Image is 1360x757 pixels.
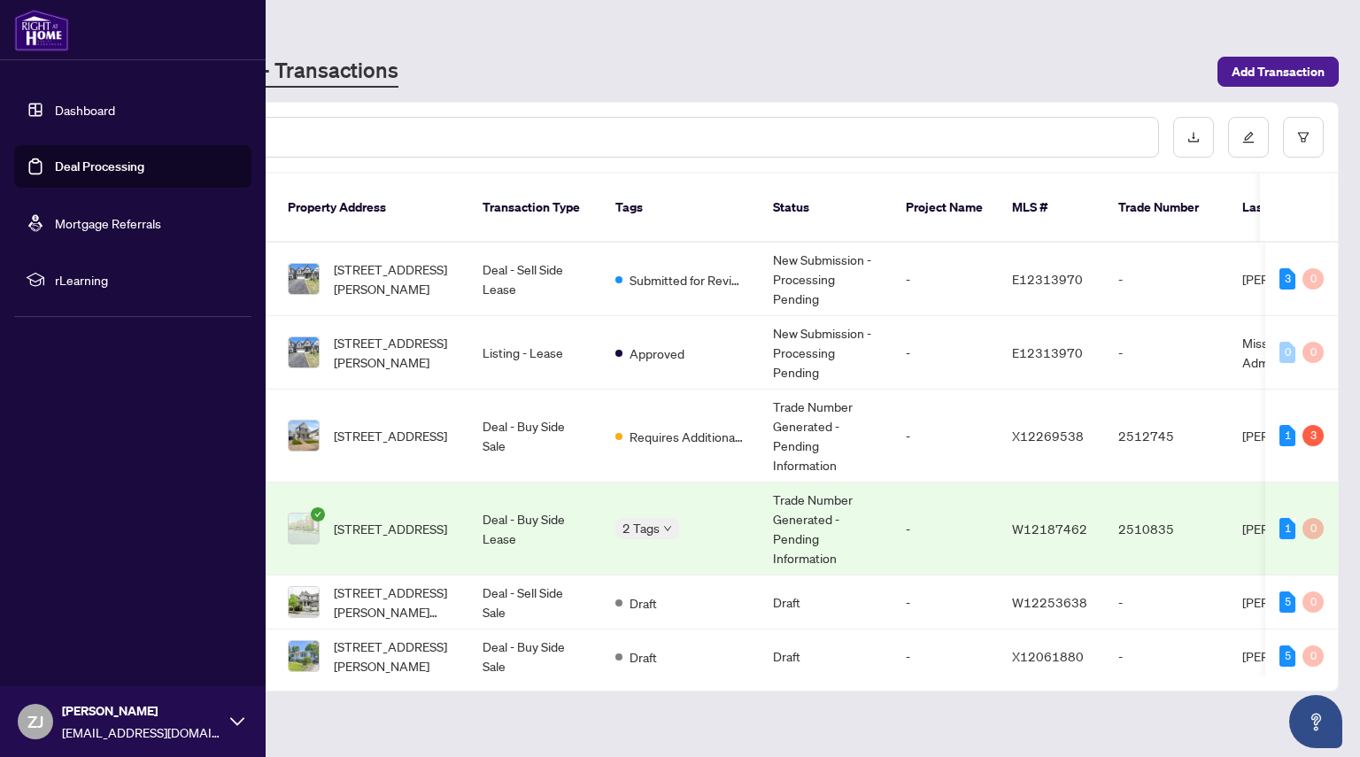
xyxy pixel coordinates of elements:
[468,316,601,390] td: Listing - Lease
[622,518,660,538] span: 2 Tags
[1012,428,1084,444] span: X12269538
[1302,591,1324,613] div: 0
[1279,645,1295,667] div: 5
[1279,591,1295,613] div: 5
[334,637,454,676] span: [STREET_ADDRESS][PERSON_NAME]
[1302,342,1324,363] div: 0
[55,215,161,231] a: Mortgage Referrals
[468,483,601,575] td: Deal - Buy Side Lease
[1012,521,1087,537] span: W12187462
[1297,131,1310,143] span: filter
[759,174,892,243] th: Status
[334,333,454,372] span: [STREET_ADDRESS][PERSON_NAME]
[1104,483,1228,575] td: 2510835
[289,264,319,294] img: thumbnail-img
[1104,174,1228,243] th: Trade Number
[289,337,319,367] img: thumbnail-img
[274,174,468,243] th: Property Address
[630,270,745,290] span: Submitted for Review
[468,575,601,630] td: Deal - Sell Side Sale
[892,243,998,316] td: -
[1302,518,1324,539] div: 0
[892,630,998,684] td: -
[1217,57,1339,87] button: Add Transaction
[1283,117,1324,158] button: filter
[55,158,144,174] a: Deal Processing
[892,174,998,243] th: Project Name
[759,390,892,483] td: Trade Number Generated - Pending Information
[62,701,221,721] span: [PERSON_NAME]
[1232,58,1325,86] span: Add Transaction
[468,390,601,483] td: Deal - Buy Side Sale
[14,9,69,51] img: logo
[630,427,745,446] span: Requires Additional Docs
[55,102,115,118] a: Dashboard
[1302,268,1324,290] div: 0
[468,243,601,316] td: Deal - Sell Side Lease
[468,630,601,684] td: Deal - Buy Side Sale
[1187,131,1200,143] span: download
[759,243,892,316] td: New Submission - Processing Pending
[663,524,672,533] span: down
[1228,117,1269,158] button: edit
[1279,425,1295,446] div: 1
[1104,390,1228,483] td: 2512745
[468,174,601,243] th: Transaction Type
[334,426,447,445] span: [STREET_ADDRESS]
[289,641,319,671] img: thumbnail-img
[334,519,447,538] span: [STREET_ADDRESS]
[630,344,684,363] span: Approved
[892,390,998,483] td: -
[892,483,998,575] td: -
[1104,575,1228,630] td: -
[1302,645,1324,667] div: 0
[289,587,319,617] img: thumbnail-img
[62,722,221,742] span: [EMAIL_ADDRESS][DOMAIN_NAME]
[892,575,998,630] td: -
[759,316,892,390] td: New Submission - Processing Pending
[1289,695,1342,748] button: Open asap
[1302,425,1324,446] div: 3
[334,259,454,298] span: [STREET_ADDRESS][PERSON_NAME]
[601,174,759,243] th: Tags
[1012,344,1083,360] span: E12313970
[1104,243,1228,316] td: -
[998,174,1104,243] th: MLS #
[1279,518,1295,539] div: 1
[1279,342,1295,363] div: 0
[892,316,998,390] td: -
[759,483,892,575] td: Trade Number Generated - Pending Information
[759,575,892,630] td: Draft
[289,514,319,544] img: thumbnail-img
[311,507,325,521] span: check-circle
[759,630,892,684] td: Draft
[27,709,43,734] span: ZJ
[1012,648,1084,664] span: X12061880
[1279,268,1295,290] div: 3
[1104,316,1228,390] td: -
[1173,117,1214,158] button: download
[1012,271,1083,287] span: E12313970
[1012,594,1087,610] span: W12253638
[289,421,319,451] img: thumbnail-img
[630,647,657,667] span: Draft
[630,593,657,613] span: Draft
[55,270,239,290] span: rLearning
[1104,630,1228,684] td: -
[1242,131,1255,143] span: edit
[334,583,454,622] span: [STREET_ADDRESS][PERSON_NAME][PERSON_NAME]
